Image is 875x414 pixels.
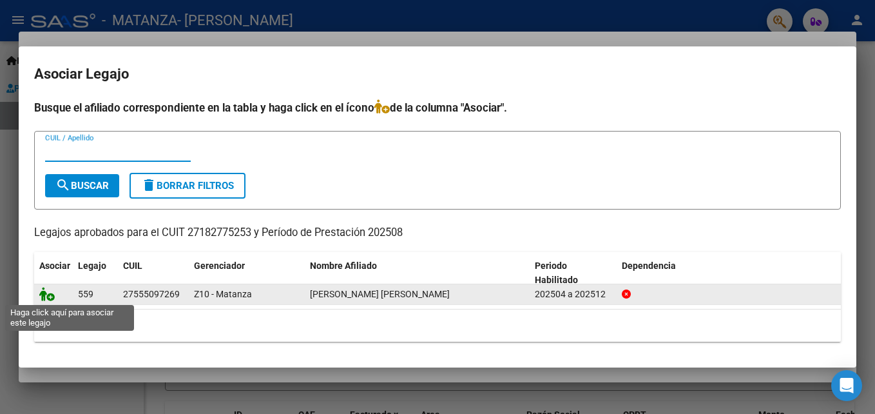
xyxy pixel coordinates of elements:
h2: Asociar Legajo [34,62,841,86]
mat-icon: delete [141,177,157,193]
span: Gerenciador [194,261,245,271]
div: Open Intercom Messenger [831,370,862,401]
h4: Busque el afiliado correspondiente en la tabla y haga click en el ícono de la columna "Asociar". [34,99,841,116]
button: Borrar Filtros [130,173,245,199]
span: 559 [78,289,93,299]
span: Nombre Afiliado [310,261,377,271]
span: Dependencia [622,261,676,271]
div: 202504 a 202512 [535,287,611,302]
span: Z10 - Matanza [194,289,252,299]
span: Buscar [55,180,109,192]
datatable-header-cell: Legajo [73,252,118,295]
span: Periodo Habilitado [535,261,578,286]
datatable-header-cell: Nombre Afiliado [305,252,530,295]
div: 1 registros [34,310,841,342]
span: CUIL [123,261,142,271]
button: Buscar [45,174,119,197]
div: 27555097269 [123,287,180,302]
span: Asociar [39,261,70,271]
p: Legajos aprobados para el CUIT 27182775253 y Período de Prestación 202508 [34,225,841,241]
datatable-header-cell: CUIL [118,252,189,295]
span: ARIAS SELENA LUISANA [310,289,450,299]
span: Borrar Filtros [141,180,234,192]
mat-icon: search [55,177,71,193]
datatable-header-cell: Gerenciador [189,252,305,295]
span: Legajo [78,261,106,271]
datatable-header-cell: Asociar [34,252,73,295]
datatable-header-cell: Dependencia [617,252,841,295]
datatable-header-cell: Periodo Habilitado [530,252,617,295]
